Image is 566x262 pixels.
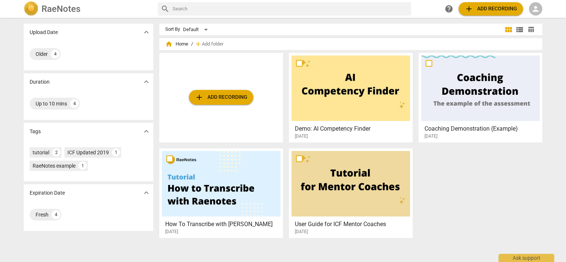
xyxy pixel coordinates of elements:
span: add [195,93,204,102]
h2: RaeNotes [41,4,80,14]
button: List view [514,24,525,35]
span: home [165,40,173,48]
span: expand_more [142,77,151,86]
span: search [161,4,170,13]
span: [DATE] [295,133,308,140]
span: expand_more [142,127,151,136]
div: 4 [70,99,79,108]
a: Coaching Demonstration (Example)[DATE] [421,56,540,139]
a: Help [442,2,456,16]
div: Sort By [165,27,180,32]
button: Upload [189,90,253,105]
a: LogoRaeNotes [24,1,152,16]
span: add [194,40,202,48]
button: Show more [141,187,152,198]
a: Demo: AI Competency Finder[DATE] [292,56,410,139]
button: Upload [459,2,523,16]
h3: Demo: AI Competency Finder [295,124,411,133]
a: User Guide for ICF Mentor Coaches[DATE] [292,151,410,235]
h3: Coaching Demonstration (Example) [424,124,540,133]
h3: User Guide for ICF Mentor Coaches [295,220,411,229]
div: tutorial [33,149,49,156]
p: Tags [30,128,41,135]
span: Add folder [202,41,223,47]
span: Add recording [195,93,247,102]
span: [DATE] [424,133,437,140]
a: How To Transcribe with [PERSON_NAME][DATE] [162,151,280,235]
div: 2 [52,148,60,157]
span: person [531,4,540,13]
img: Logo [24,1,39,16]
div: RaeNotes example [33,162,76,169]
button: Table view [525,24,536,35]
div: Up to 10 mins [36,100,67,107]
span: view_list [515,25,524,34]
div: 1 [112,148,120,157]
div: 4 [51,210,60,219]
span: expand_more [142,28,151,37]
button: Tile view [503,24,514,35]
button: Show more [141,76,152,87]
input: Search [173,3,408,15]
p: Duration [30,78,50,86]
p: Upload Date [30,28,58,36]
div: Older [36,50,48,58]
h3: How To Transcribe with RaeNotes [165,220,281,229]
span: Add recording [465,4,517,13]
div: 1 [79,162,87,170]
button: Show more [141,27,152,38]
p: Expiration Date [30,189,65,197]
span: add [465,4,473,13]
span: expand_more [142,188,151,197]
span: help [445,4,453,13]
span: [DATE] [295,229,308,235]
span: / [191,41,193,47]
div: Default [183,24,210,36]
span: [DATE] [165,229,178,235]
div: Fresh [36,211,49,218]
span: table_chart [527,26,535,33]
button: Show more [141,126,152,137]
div: ICF Updated 2019 [67,149,109,156]
div: Ask support [499,254,554,262]
span: view_module [504,25,513,34]
div: 4 [51,50,60,58]
span: Home [165,40,188,48]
